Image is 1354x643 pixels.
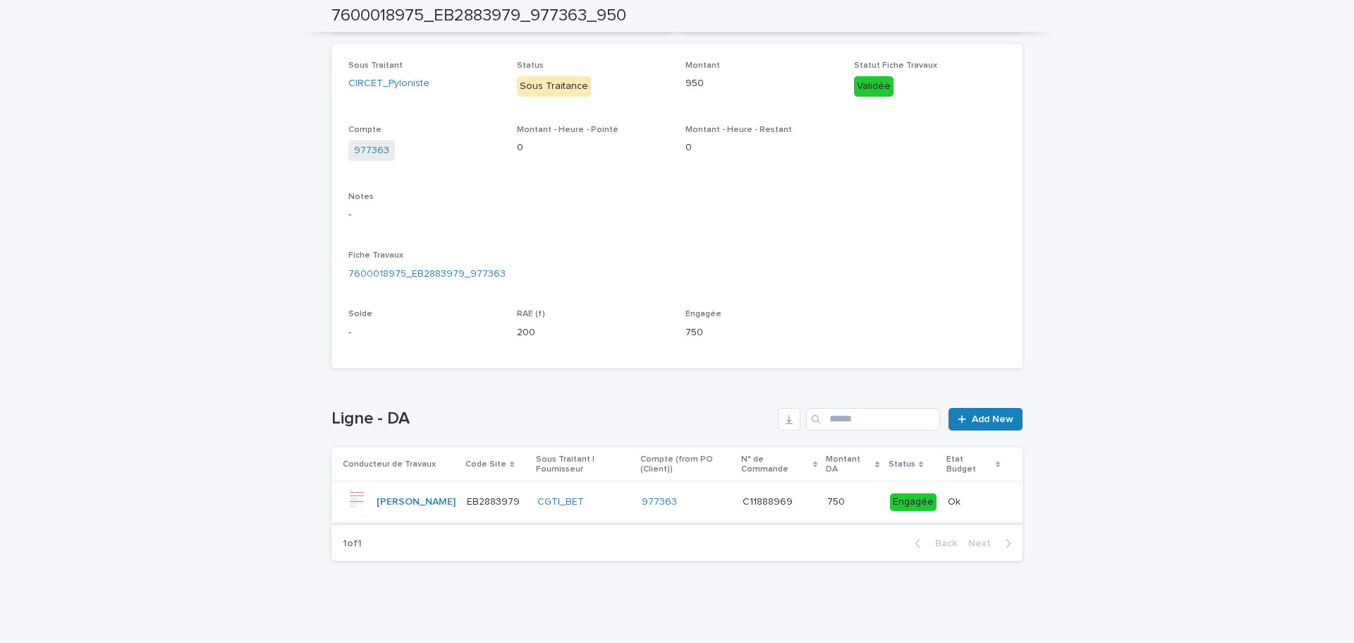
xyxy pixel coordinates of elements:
tr: [PERSON_NAME] EB2883979EB2883979 CGTI_BET 977363 C11888969C11888969 750750 EngagéeOkOk [331,482,1023,523]
span: Engagée [685,310,721,318]
button: Back [903,537,963,550]
p: N° de Commande [741,452,810,478]
span: Status [517,61,544,70]
span: Fiche Travaux [348,251,403,260]
p: 950 [685,76,837,91]
span: Back [927,539,957,548]
a: 7600018975_EB2883979_977363 [348,267,506,282]
p: 750 [827,493,848,508]
a: CIRCET_Pyloniste [348,76,429,91]
a: CGTI_BET [537,496,584,508]
span: Statut Fiche Travaux [854,61,937,70]
p: Ok [948,493,963,508]
p: - [348,325,500,340]
span: Montant - Heure - Restant [685,126,792,134]
span: Sous Traitant [348,61,403,70]
p: - [348,208,1006,222]
p: Conducteur de Travaux [343,457,436,472]
p: Etat Budget [946,452,992,478]
p: EB2883979 [467,493,523,508]
div: Engagée [890,493,937,511]
div: Sous Traitance [517,76,591,97]
p: 1 of 1 [331,527,373,561]
h1: Ligne - DA [331,409,772,429]
a: 977363 [354,143,389,158]
p: C11888969 [743,493,795,508]
span: Notes [348,193,374,201]
p: Compte (from PO (Client)) [640,452,733,478]
p: Montant DA [826,452,872,478]
p: 0 [685,140,837,155]
input: Search [806,408,940,431]
p: 750 [685,325,837,340]
p: Status [889,457,915,472]
a: Add New [949,408,1023,431]
p: Code Site [465,457,506,472]
h2: 7600018975_EB2883979_977363_950 [331,6,626,26]
p: 0 [517,140,669,155]
span: Add New [972,414,1013,424]
span: Next [968,539,999,548]
span: Montant - Heure - Pointé [517,126,618,134]
p: Sous Traitant | Fournisseur [536,452,632,478]
a: [PERSON_NAME] [377,496,456,508]
span: Compte [348,126,382,134]
p: 200 [517,325,669,340]
button: Next [963,537,1023,550]
a: 977363 [642,496,677,508]
div: Validée [854,76,893,97]
span: Montant [685,61,720,70]
span: RAE (f) [517,310,545,318]
span: Solde [348,310,372,318]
